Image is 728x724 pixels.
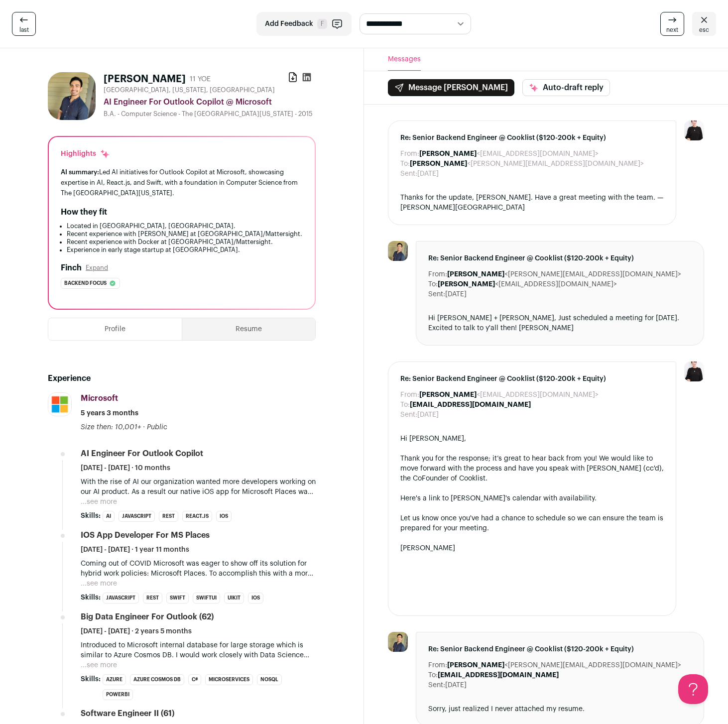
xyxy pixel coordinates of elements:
li: SwiftUI [193,593,220,603]
div: [PERSON_NAME] [400,543,664,553]
div: B.A. - Computer Science - The [GEOGRAPHIC_DATA][US_STATE] - 2015 [104,110,316,118]
dd: [DATE] [445,680,467,690]
button: ...see more [81,497,117,507]
b: [EMAIL_ADDRESS][DOMAIN_NAME] [438,672,559,679]
img: c38c362cecf1b7d79f47e0838a0bf10c1a70020156f9dfa1120c85d38138d192.jpg [388,241,408,261]
span: F [317,19,327,29]
li: Located in [GEOGRAPHIC_DATA], [GEOGRAPHIC_DATA]. [67,222,303,230]
span: Add Feedback [265,19,313,29]
b: [PERSON_NAME] [438,281,495,288]
h2: How they fit [61,206,107,218]
div: Sorry, just realized I never attached my resume. [428,704,692,714]
li: JavaScript [119,511,155,522]
dd: <[PERSON_NAME][EMAIL_ADDRESS][DOMAIN_NAME]> [447,660,681,670]
span: AI summary: [61,169,99,175]
a: last [12,12,36,36]
img: 9240684-medium_jpg [684,362,704,381]
li: React.js [182,511,212,522]
li: Azure Cosmos DB [130,674,184,685]
div: Hi [PERSON_NAME] + [PERSON_NAME], Just scheduled a meeting for [DATE]. Excited to talk to y'all t... [428,313,692,333]
div: AI Engineer For Outlook Copilot [81,448,203,459]
li: Swift [166,593,189,603]
button: Messages [388,48,421,71]
div: Thank you for the response; it’s great to hear back from you! We would like to move forward with ... [400,454,664,483]
li: REST [143,593,162,603]
div: Software Engineer II (61) [81,708,174,719]
li: NoSQL [257,674,282,685]
li: Recent experience with [PERSON_NAME] at [GEOGRAPHIC_DATA]/Mattersight. [67,230,303,238]
span: Re: Senior Backend Engineer @ Cooklist ($120-200k + Equity) [428,644,692,654]
img: c38c362cecf1b7d79f47e0838a0bf10c1a70020156f9dfa1120c85d38138d192.jpg [388,632,408,652]
h2: Finch [61,262,82,274]
iframe: Help Scout Beacon - Open [678,674,708,704]
span: Re: Senior Backend Engineer @ Cooklist ($120-200k + Equity) [428,253,692,263]
span: Skills: [81,674,101,684]
dd: <[EMAIL_ADDRESS][DOMAIN_NAME]> [438,279,617,289]
b: [EMAIL_ADDRESS][DOMAIN_NAME] [410,401,531,408]
dt: Sent: [400,169,417,179]
li: REST [159,511,178,522]
b: [PERSON_NAME] [447,662,504,669]
div: 11 YOE [190,74,211,84]
div: Thanks for the update, [PERSON_NAME]. Have a great meeting with the team. — [PERSON_NAME][GEOGRAP... [400,193,664,213]
span: 5 years 3 months [81,408,138,418]
a: next [660,12,684,36]
button: ...see more [81,579,117,589]
div: AI Engineer For Outlook Copilot @ Microsoft [104,96,316,108]
span: Microsoft [81,394,118,402]
li: AI [103,511,115,522]
b: [PERSON_NAME] [419,150,477,157]
li: PowerBI [103,689,133,700]
span: Size then: 10,001+ [81,424,141,431]
b: [PERSON_NAME] [419,391,477,398]
li: UIkit [224,593,244,603]
span: last [19,26,29,34]
li: Recent experience with Docker at [GEOGRAPHIC_DATA]/Mattersight. [67,238,303,246]
span: Re: Senior Backend Engineer @ Cooklist ($120-200k + Equity) [400,374,664,384]
li: Microservices [205,674,253,685]
dd: [DATE] [417,410,439,420]
dd: [DATE] [417,169,439,179]
dt: Sent: [428,680,445,690]
dd: [DATE] [445,289,467,299]
div: Highlights [61,149,110,159]
dt: To: [428,279,438,289]
button: Expand [86,264,108,272]
li: Azure [103,674,126,685]
p: Introduced to Microsoft internal database for large storage which is similar to Azure Cosmos DB. ... [81,640,316,660]
dt: From: [400,390,419,400]
dt: To: [428,670,438,680]
dd: <[PERSON_NAME][EMAIL_ADDRESS][DOMAIN_NAME]> [447,269,681,279]
div: iOS App Developer for MS Places [81,530,210,541]
b: [PERSON_NAME] [447,271,504,278]
div: Let us know once you've had a chance to schedule so we can ensure the team is prepared for your m... [400,513,664,533]
span: Re: Senior Backend Engineer @ Cooklist ($120-200k + Equity) [400,133,664,143]
dt: To: [400,400,410,410]
dt: From: [400,149,419,159]
img: c38c362cecf1b7d79f47e0838a0bf10c1a70020156f9dfa1120c85d38138d192.jpg [48,72,96,120]
li: iOS [248,593,263,603]
img: c786a7b10b07920eb52778d94b98952337776963b9c08eb22d98bc7b89d269e4.jpg [48,393,71,416]
span: [DATE] - [DATE] · 1 year 11 months [81,545,189,555]
span: [DATE] - [DATE] · 10 months [81,463,170,473]
button: Auto-draft reply [522,79,610,96]
button: ...see more [81,660,117,670]
span: Backend focus [64,278,107,288]
span: · [143,422,145,432]
dt: To: [400,159,410,169]
b: [PERSON_NAME] [410,160,467,167]
dt: From: [428,660,447,670]
dt: Sent: [400,410,417,420]
p: With the rise of AI our organization wanted more developers working on our AI product. As a resul... [81,477,316,497]
a: Here's a link to [PERSON_NAME]'s calendar with availability. [400,495,597,502]
p: Coming out of COVID Microsoft was eager to show off its solution for hybrid work policies: Micros... [81,559,316,579]
h2: Experience [48,372,316,384]
li: Experience in early stage startup at [GEOGRAPHIC_DATA]. [67,246,303,254]
button: Profile [48,318,182,340]
span: Skills: [81,511,101,521]
span: next [666,26,678,34]
li: C# [188,674,201,685]
span: esc [699,26,709,34]
button: Add Feedback F [256,12,352,36]
span: Public [147,424,167,431]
